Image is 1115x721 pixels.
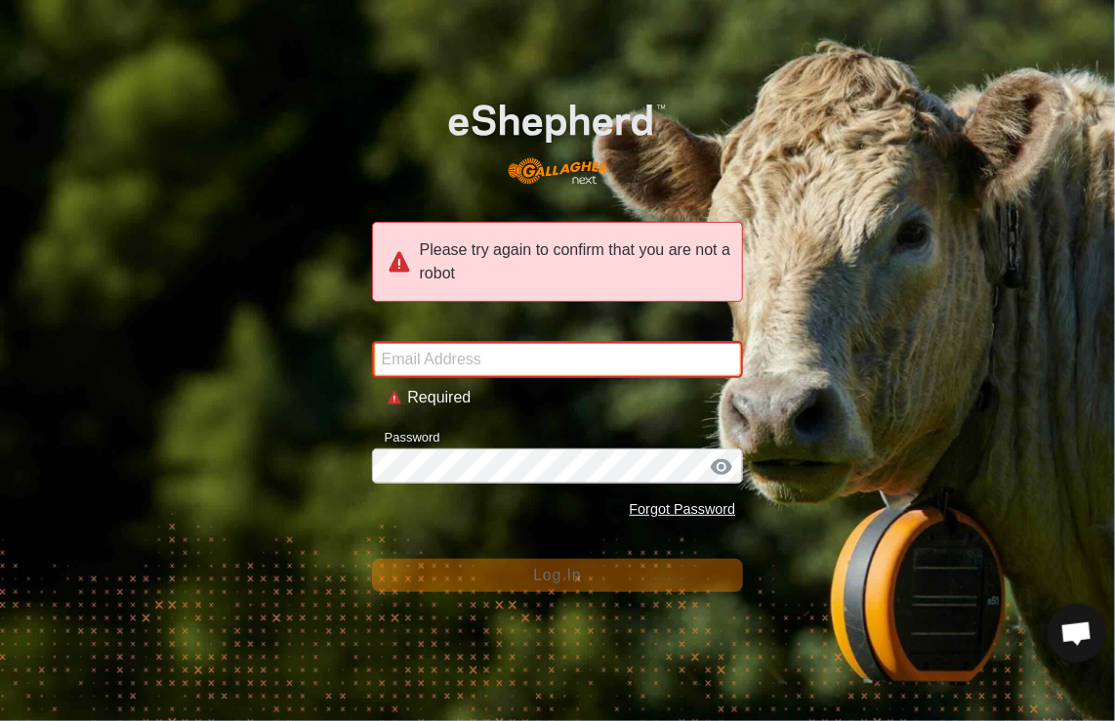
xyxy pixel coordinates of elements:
[1048,604,1106,662] div: Open chat
[372,341,744,378] input: Email Address
[409,73,707,200] img: E-shepherd Logo
[630,501,736,517] a: Forgot Password
[533,567,581,583] span: Log In
[372,428,440,447] label: Password
[372,559,744,592] button: Log In
[372,222,744,302] div: Please try again to confirm that you are not a robot
[407,386,727,409] div: Required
